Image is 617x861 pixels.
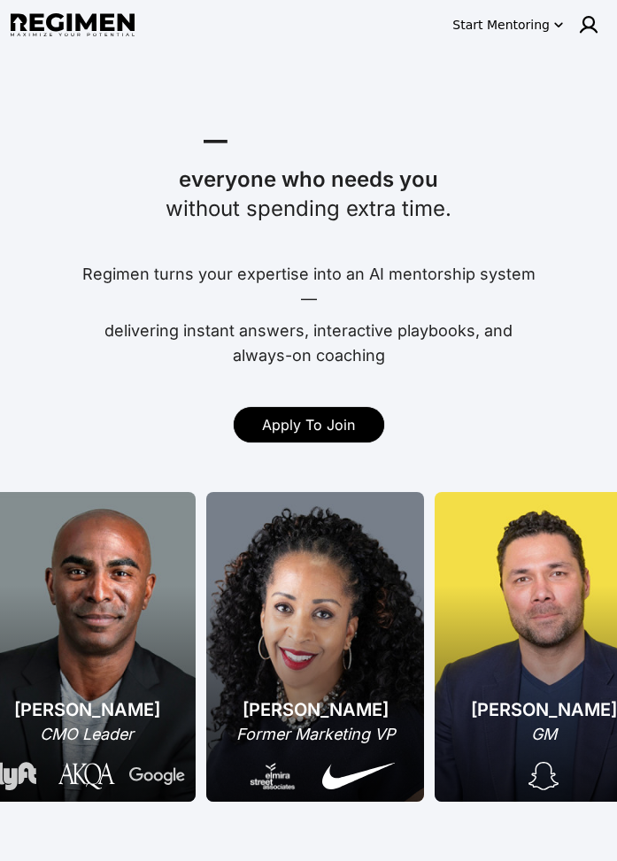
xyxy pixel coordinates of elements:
[78,319,539,368] div: delivering instant answers, interactive playbooks, and always-on coaching
[452,16,550,34] div: Start Mentoring
[78,262,539,311] div: Regimen turns your expertise into an AI mentorship system —
[11,13,135,37] img: Regimen logo
[18,165,599,194] div: everyone who needs you
[471,697,617,722] div: [PERSON_NAME]
[578,14,599,35] img: user icon
[262,416,355,434] span: Apply To Join
[234,407,384,442] a: Apply To Join
[236,722,395,747] div: Former Marketing VP
[18,194,599,223] div: without spending extra time.
[236,697,395,722] div: [PERSON_NAME]
[449,11,567,39] button: Start Mentoring
[471,722,617,747] div: GM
